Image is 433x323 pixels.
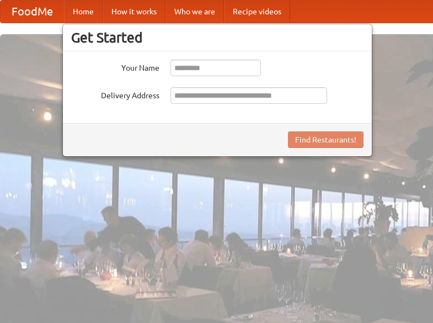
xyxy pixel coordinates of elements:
[165,1,224,23] a: Who we are
[71,29,363,46] h3: Get Started
[1,1,64,23] a: FoodMe
[288,131,363,148] button: Find Restaurants!
[71,60,159,73] label: Your Name
[71,87,159,101] label: Delivery Address
[64,1,103,23] a: Home
[224,1,290,23] a: Recipe videos
[103,1,165,23] a: How it works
